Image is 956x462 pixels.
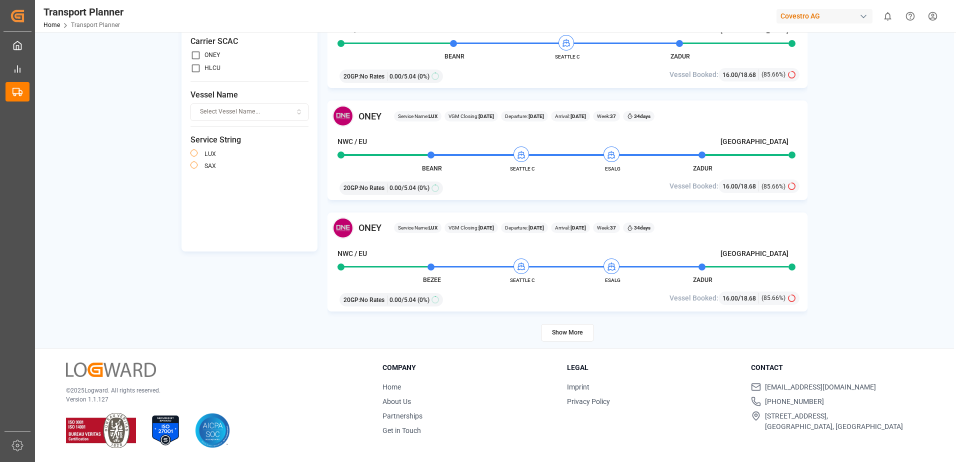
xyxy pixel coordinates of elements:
[66,413,136,448] img: ISO 9001 & ISO 14001 Certification
[899,5,921,27] button: Help Center
[585,276,640,284] span: ESALG
[527,225,544,230] b: [DATE]
[66,386,357,395] p: © 2025 Logward. All rights reserved.
[634,113,650,119] b: 34 days
[332,217,353,238] img: Carrier
[43,4,123,19] div: Transport Planner
[190,89,308,101] span: Vessel Name
[422,165,442,172] span: BEANR
[610,225,616,230] b: 37
[569,113,586,119] b: [DATE]
[417,183,429,192] span: (0%)
[360,72,384,81] span: No Rates
[360,295,384,304] span: No Rates
[382,383,401,391] a: Home
[66,362,156,377] img: Logward Logo
[693,276,712,283] span: ZADUR
[423,276,441,283] span: BEZEE
[148,413,183,448] img: ISO 27001 Certification
[740,183,756,190] span: 18.68
[722,183,738,190] span: 16.00
[720,136,788,147] h4: [GEOGRAPHIC_DATA]
[669,293,718,303] span: Vessel Booked:
[448,112,494,120] span: VGM Closing:
[722,293,759,303] div: /
[567,397,610,405] a: Privacy Policy
[389,295,416,304] span: 0.00 / 5.04
[343,295,360,304] span: 20GP :
[555,112,586,120] span: Arrival:
[204,151,216,157] label: LUX
[343,72,360,81] span: 20GP :
[360,183,384,192] span: No Rates
[876,5,899,27] button: show 0 new notifications
[765,382,876,392] span: [EMAIL_ADDRESS][DOMAIN_NAME]
[389,72,416,81] span: 0.00 / 5.04
[722,181,759,191] div: /
[567,383,589,391] a: Imprint
[204,163,216,169] label: SAX
[722,69,759,80] div: /
[722,71,738,78] span: 16.00
[495,165,550,172] span: SEATTLE C
[740,71,756,78] span: 18.68
[610,113,616,119] b: 37
[382,397,411,405] a: About Us
[43,21,60,28] a: Home
[382,412,422,420] a: Partnerships
[398,112,437,120] span: Service Name:
[527,113,544,119] b: [DATE]
[358,221,381,234] span: ONEY
[398,224,437,231] span: Service Name:
[204,52,220,58] label: ONEY
[761,182,785,191] span: (85.66%)
[585,165,640,172] span: ESALG
[495,276,550,284] span: SEATTLE C
[505,224,544,231] span: Departure:
[337,136,367,147] h4: NWC / EU
[66,395,357,404] p: Version 1.1.127
[204,65,220,71] label: HLCU
[389,183,416,192] span: 0.00 / 5.04
[478,225,494,230] b: [DATE]
[195,413,230,448] img: AICPA SOC
[569,225,586,230] b: [DATE]
[190,134,308,146] span: Service String
[761,293,785,302] span: (85.66%)
[448,224,494,231] span: VGM Closing:
[693,165,712,172] span: ZADUR
[505,112,544,120] span: Departure:
[444,53,464,60] span: BEANR
[358,109,381,123] span: ONEY
[740,295,756,302] span: 18.68
[190,35,308,47] span: Carrier SCAC
[722,295,738,302] span: 16.00
[382,426,421,434] a: Get in Touch
[761,70,785,79] span: (85.66%)
[751,362,923,373] h3: Contact
[200,107,260,116] span: Select Vessel Name...
[669,181,718,191] span: Vessel Booked:
[332,105,353,126] img: Carrier
[776,6,876,25] button: Covestro AG
[478,113,494,119] b: [DATE]
[720,248,788,259] h4: [GEOGRAPHIC_DATA]
[567,362,739,373] h3: Legal
[555,224,586,231] span: Arrival:
[765,411,903,432] span: [STREET_ADDRESS], [GEOGRAPHIC_DATA], [GEOGRAPHIC_DATA]
[597,112,616,120] span: Week:
[670,53,690,60] span: ZADUR
[669,69,718,80] span: Vessel Booked:
[541,324,594,341] button: Show More
[382,362,554,373] h3: Company
[597,224,616,231] span: Week:
[428,225,437,230] b: LUX
[634,225,650,230] b: 34 days
[417,72,429,81] span: (0%)
[428,113,437,119] b: LUX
